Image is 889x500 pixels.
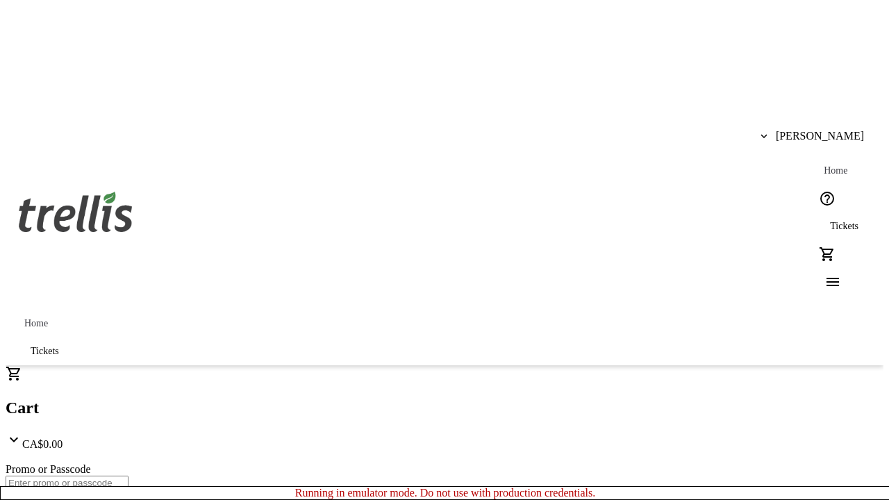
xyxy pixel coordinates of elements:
[6,365,883,451] div: CartCA$0.00
[14,310,58,337] a: Home
[6,463,91,475] label: Promo or Passcode
[22,438,63,450] span: CA$0.00
[813,157,858,185] a: Home
[749,122,875,150] button: [PERSON_NAME]
[24,318,48,329] span: Home
[824,165,847,176] span: Home
[31,346,59,357] span: Tickets
[813,240,841,268] button: Cart
[813,212,875,240] a: Tickets
[6,399,883,417] h2: Cart
[6,476,128,490] input: Enter promo or passcode
[813,185,841,212] button: Help
[14,176,138,246] img: Orient E2E Organization 27PxekjLU1's Logo
[14,337,76,365] a: Tickets
[776,130,864,142] span: [PERSON_NAME]
[813,268,841,296] button: Menu
[830,221,858,232] span: Tickets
